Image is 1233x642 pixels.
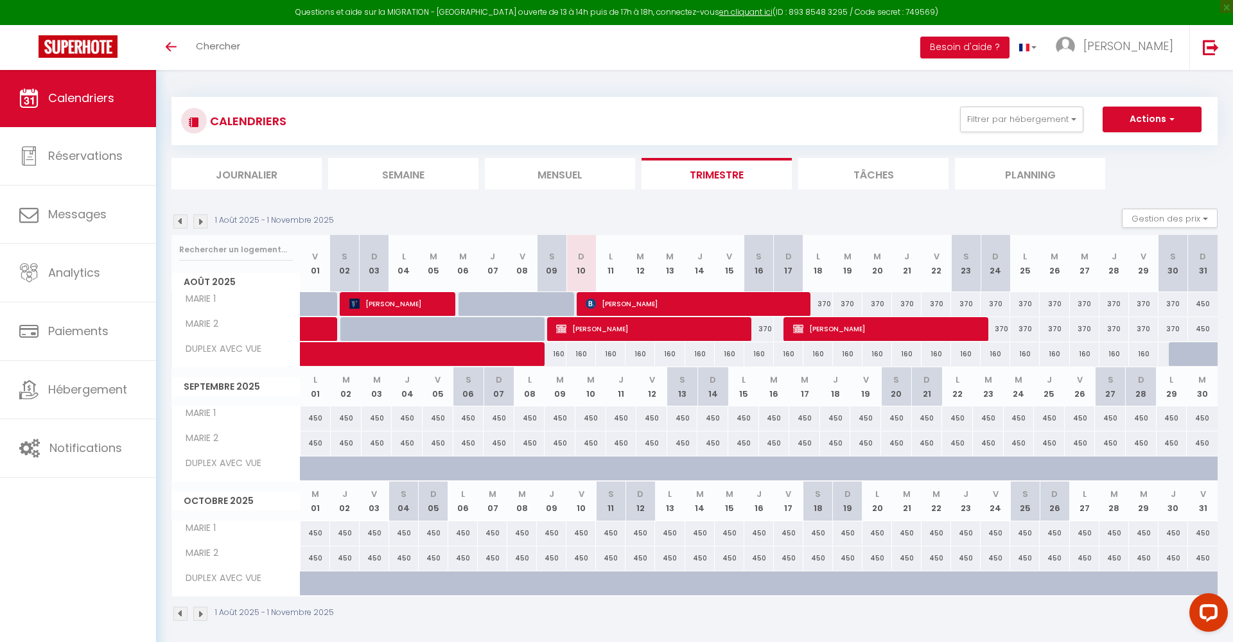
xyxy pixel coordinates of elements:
li: Planning [955,158,1105,189]
th: 27 [1070,235,1099,292]
abbr: M [311,488,319,500]
span: DUPLEX AVEC VUE [174,456,265,471]
p: 1 Août 2025 - 1 Novembre 2025 [215,214,334,227]
abbr: J [405,374,410,386]
span: [PERSON_NAME] [349,291,448,316]
div: 370 [1159,292,1188,316]
div: 450 [484,431,514,455]
abbr: M [373,374,381,386]
div: 450 [636,431,667,455]
th: 14 [697,367,728,406]
span: [PERSON_NAME] [793,317,980,341]
abbr: L [816,250,820,263]
div: 450 [881,431,912,455]
th: 18 [803,481,833,521]
abbr: M [873,250,881,263]
div: 450 [575,431,606,455]
div: 450 [912,406,943,430]
th: 21 [912,367,943,406]
th: 04 [389,235,419,292]
div: 450 [973,431,1004,455]
th: 20 [862,481,892,521]
a: en cliquant ici [719,6,773,17]
span: Réservations [48,148,123,164]
abbr: D [1138,374,1144,386]
li: Semaine [328,158,478,189]
abbr: J [1047,374,1052,386]
th: 15 [715,481,744,521]
th: 19 [850,367,881,406]
abbr: D [496,374,502,386]
abbr: L [313,374,317,386]
div: 450 [697,406,728,430]
abbr: M [844,250,852,263]
div: 450 [331,431,362,455]
th: 09 [537,235,566,292]
abbr: J [833,374,838,386]
div: 450 [973,406,1004,430]
th: 05 [419,235,448,292]
abbr: S [466,374,471,386]
div: 450 [545,406,575,430]
div: 370 [744,317,774,341]
div: 160 [625,342,655,366]
span: MARIE 1 [174,292,222,306]
div: 450 [759,406,790,430]
th: 07 [478,235,507,292]
th: 17 [789,367,820,406]
div: 450 [1157,406,1187,430]
div: 450 [1034,406,1065,430]
th: 12 [625,235,655,292]
div: 160 [744,342,774,366]
button: Open LiveChat chat widget [10,5,49,44]
th: 30 [1187,367,1218,406]
div: 450 [1126,431,1157,455]
th: 14 [685,235,715,292]
div: 450 [728,406,759,430]
div: 450 [453,431,484,455]
div: 160 [566,342,596,366]
th: 01 [301,367,331,406]
span: Messages [48,206,107,222]
div: 160 [833,342,862,366]
th: 06 [448,235,478,292]
div: 450 [1126,406,1157,430]
div: 450 [1065,431,1096,455]
abbr: V [649,374,655,386]
th: 16 [744,235,774,292]
div: 450 [331,406,362,430]
div: 450 [1004,431,1035,455]
th: 10 [575,367,606,406]
span: Chercher [196,39,240,53]
th: 02 [330,235,360,292]
th: 17 [774,235,803,292]
div: 450 [636,406,667,430]
abbr: M [587,374,595,386]
th: 03 [360,481,389,521]
th: 11 [596,235,625,292]
div: 450 [942,431,973,455]
th: 24 [981,235,1010,292]
li: Tâches [798,158,949,189]
div: 450 [850,406,881,430]
th: 22 [922,481,951,521]
th: 13 [655,235,685,292]
span: MARIE 2 [174,317,222,331]
abbr: V [863,374,869,386]
th: 05 [423,367,453,406]
th: 13 [667,367,698,406]
th: 16 [744,481,774,521]
th: 24 [1004,367,1035,406]
th: 02 [330,481,360,521]
div: 450 [1187,431,1218,455]
th: 07 [478,481,507,521]
abbr: V [1141,250,1146,263]
div: 160 [655,342,685,366]
img: ... [1056,37,1075,56]
div: 160 [1010,342,1040,366]
span: [PERSON_NAME] [586,291,802,316]
div: 450 [912,431,943,455]
abbr: L [528,374,532,386]
abbr: M [342,374,350,386]
abbr: M [1081,250,1089,263]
